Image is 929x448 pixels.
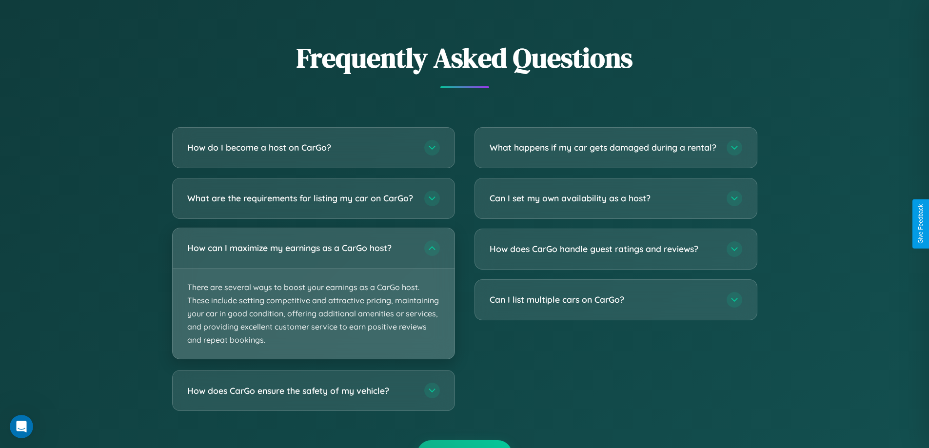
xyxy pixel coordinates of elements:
[173,269,455,359] p: There are several ways to boost your earnings as a CarGo host. These include setting competitive ...
[490,192,717,204] h3: Can I set my own availability as a host?
[917,204,924,244] div: Give Feedback
[490,141,717,154] h3: What happens if my car gets damaged during a rental?
[490,243,717,255] h3: How does CarGo handle guest ratings and reviews?
[490,293,717,306] h3: Can I list multiple cars on CarGo?
[187,141,415,154] h3: How do I become a host on CarGo?
[187,242,415,254] h3: How can I maximize my earnings as a CarGo host?
[10,415,33,438] iframe: Intercom live chat
[187,192,415,204] h3: What are the requirements for listing my car on CarGo?
[187,385,415,397] h3: How does CarGo ensure the safety of my vehicle?
[172,39,757,77] h2: Frequently Asked Questions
